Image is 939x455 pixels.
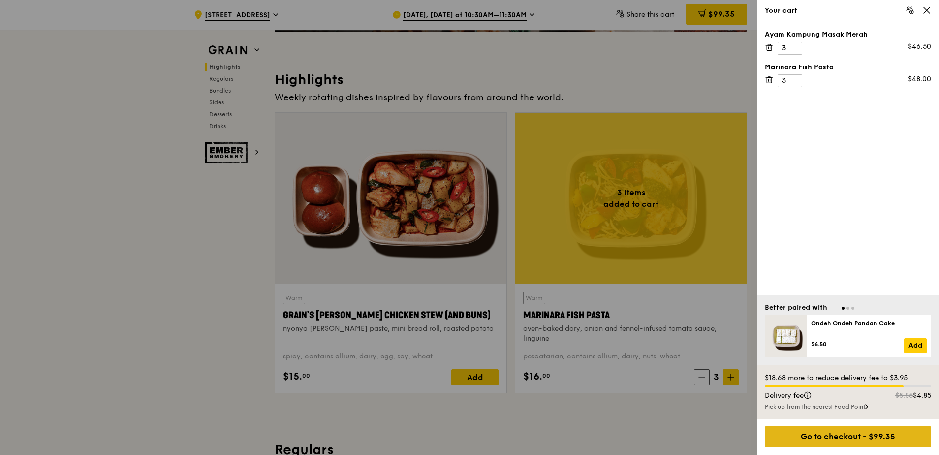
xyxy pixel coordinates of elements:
div: Pick up from the nearest Food Point [765,403,931,411]
div: $6.50 [811,340,904,348]
div: Go to checkout - $99.35 [765,426,931,447]
div: Better paired with [765,303,827,313]
span: Go to slide 3 [851,307,854,310]
div: Delivery fee [759,391,863,401]
span: Go to slide 1 [842,307,845,310]
span: Go to slide 2 [846,307,849,310]
div: Ayam Kampung Masak Merah [765,30,931,40]
span: $5.85 [895,391,913,400]
div: Your cart [765,6,931,16]
div: $4.85 [863,391,937,401]
div: Ondeh Ondeh Pandan Cake [811,319,927,327]
a: Add [904,338,927,353]
div: $46.50 [908,42,931,52]
div: $18.68 more to reduce delivery fee to $3.95 [765,373,931,383]
div: $48.00 [908,74,931,84]
div: Marinara Fish Pasta [765,63,931,72]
